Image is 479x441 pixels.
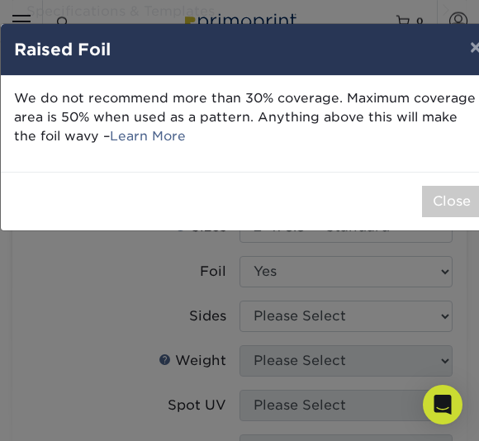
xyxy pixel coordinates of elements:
[423,385,462,424] div: Open Intercom Messenger
[110,128,186,144] a: Learn More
